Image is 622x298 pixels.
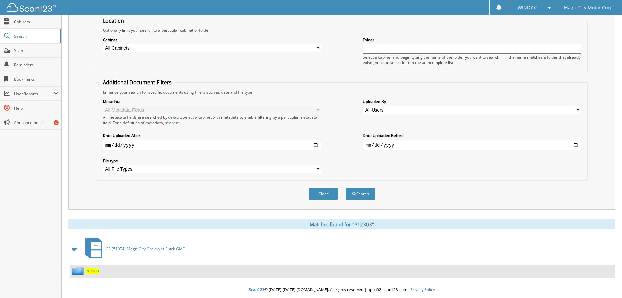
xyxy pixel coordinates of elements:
[363,99,581,104] label: Uploaded By
[14,105,58,111] span: Help
[410,287,435,292] a: Privacy Policy
[103,133,321,138] label: Date Uploaded After
[14,19,58,25] span: Cabinets
[14,33,57,39] span: Search
[14,62,58,68] span: Reminders
[103,158,321,164] label: File type
[564,6,613,9] span: Magic City Motor Corp
[171,120,180,126] a: here
[68,219,615,229] div: Matches found for "P12303"
[14,91,54,96] span: User Reports
[363,37,581,43] label: Folder
[14,48,58,53] span: Scan
[103,99,321,104] label: Metadata
[106,246,185,252] span: C3 (51974) Magic City Chevrolet Buick GMC
[62,282,622,298] div: © [DATE]-[DATE] [DOMAIN_NAME]. All rights reserved | appb02-scan123-com |
[14,77,58,82] span: Bookmarks
[72,267,85,275] img: folder2.png
[363,133,581,138] label: Date Uploaded Before
[249,287,264,292] span: Scan123
[309,188,338,200] button: Clear
[54,120,59,125] div: 6
[14,120,58,125] span: Announcements
[103,37,321,43] label: Cabinet
[100,27,584,33] div: Optionally limit your search to a particular cabinet or folder
[81,236,185,262] a: C3 (51974) Magic City Chevrolet Buick GMC
[346,188,375,200] button: Search
[100,89,584,95] div: Enhance your search for specific documents using filters such as date and file type.
[100,79,175,86] legend: Additional Document Filters
[518,6,538,9] span: WINDY C.
[85,268,99,274] a: P12303
[363,140,581,150] input: end
[100,17,127,24] legend: Location
[103,114,321,126] div: All metadata fields are searched by default. Select a cabinet with metadata to enable filtering b...
[7,3,56,12] img: scan123-logo-white.svg
[103,140,321,150] input: start
[363,54,581,65] div: Select a cabinet and begin typing the name of the folder you want to search in. If the name match...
